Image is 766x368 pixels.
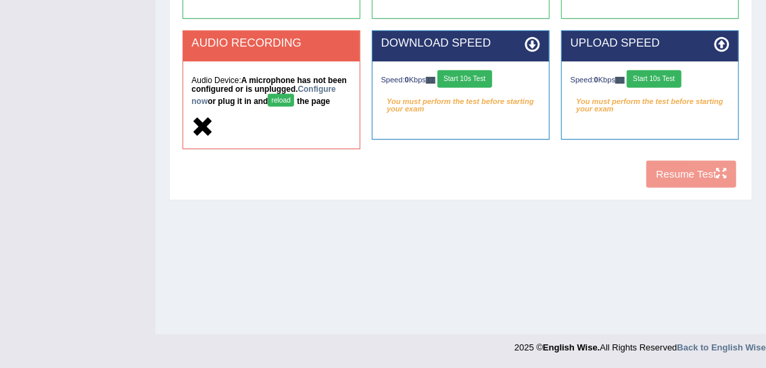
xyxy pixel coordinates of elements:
[594,76,598,84] strong: 0
[191,37,351,50] h2: AUDIO RECORDING
[615,77,625,83] img: ajax-loader-fb-connection.gif
[191,76,351,109] h5: Audio Device:
[405,76,409,84] strong: 0
[381,70,541,90] div: Speed: Kbps
[571,37,730,50] h2: UPLOAD SPEED
[268,94,294,107] button: reload
[677,342,766,352] a: Back to English Wise
[191,84,335,106] a: Configure now
[437,70,492,88] button: Start 10s Test
[514,334,766,354] div: 2025 © All Rights Reserved
[571,70,730,90] div: Speed: Kbps
[381,93,541,111] em: You must perform the test before starting your exam
[426,77,435,83] img: ajax-loader-fb-connection.gif
[627,70,681,88] button: Start 10s Test
[543,342,600,352] strong: English Wise.
[571,93,730,111] em: You must perform the test before starting your exam
[381,37,541,50] h2: DOWNLOAD SPEED
[191,76,347,106] strong: A microphone has not been configured or is unplugged. or plug it in and the page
